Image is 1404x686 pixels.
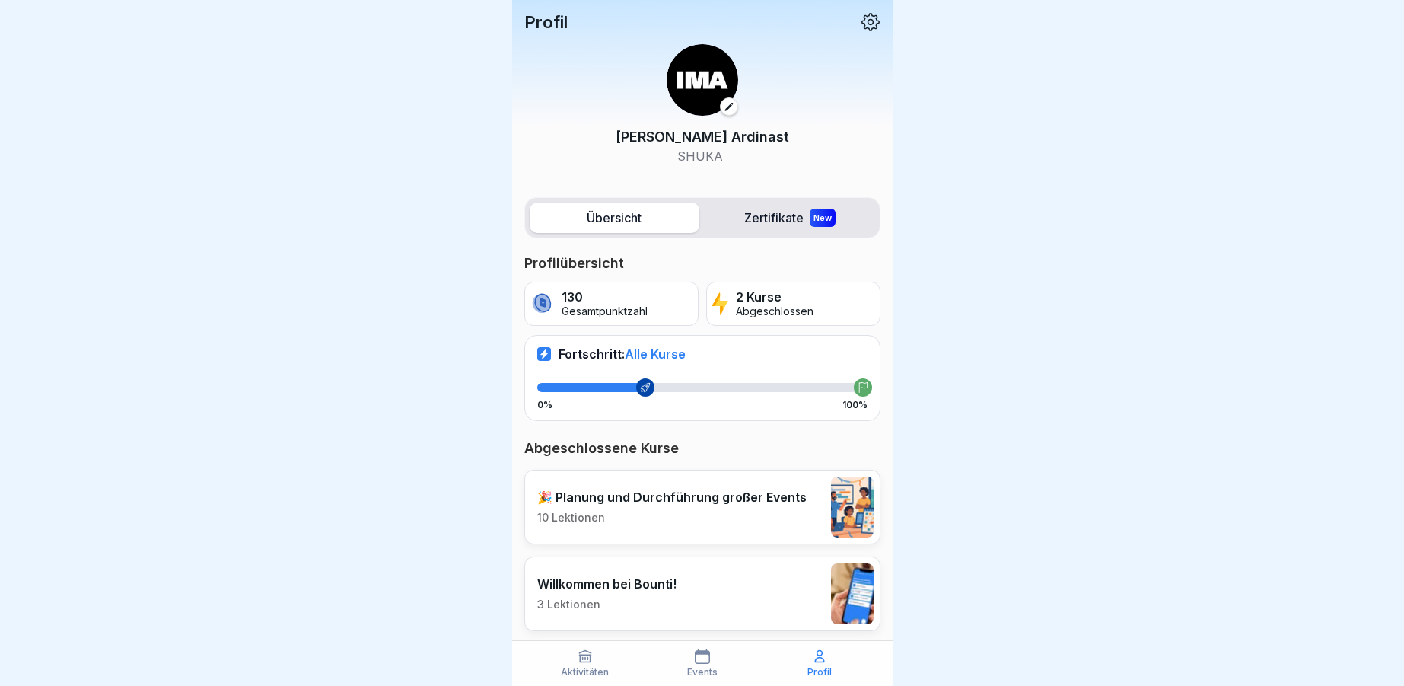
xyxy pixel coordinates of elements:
[667,44,738,116] img: ob9qbxrun5lyiocnmoycz79e.png
[559,346,686,362] p: Fortschritt:
[537,598,677,611] p: 3 Lektionen
[736,290,813,305] p: 2 Kurse
[616,126,789,147] p: [PERSON_NAME] Ardinast
[524,470,880,544] a: 🎉 Planung und Durchführung großer Events10 Lektionen
[842,400,868,410] p: 100%
[616,147,789,165] p: SHUKA
[705,203,875,233] label: Zertifikate
[712,291,729,317] img: lightning.svg
[537,576,677,592] p: Willkommen bei Bounti!
[625,346,686,362] span: Alle Kurse
[736,305,813,318] p: Abgeschlossen
[530,203,699,233] label: Übersicht
[524,557,880,631] a: Willkommen bei Bounti!3 Lektionen
[807,667,832,678] p: Profil
[537,490,807,505] p: 🎉 Planung und Durchführung großer Events
[687,667,718,678] p: Events
[537,400,552,410] p: 0%
[810,209,836,227] div: New
[831,477,874,538] img: k920q2kxqkpf9nh0exouj9ua.png
[524,254,880,273] p: Profilübersicht
[524,12,568,32] p: Profil
[524,439,880,458] p: Abgeschlossene Kurse
[530,291,555,317] img: coin.svg
[561,667,609,678] p: Aktivitäten
[537,511,807,525] p: 10 Lektionen
[562,305,648,318] p: Gesamtpunktzahl
[562,290,648,305] p: 130
[831,563,874,624] img: xh3bnih80d1pxcetv9zsuevg.png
